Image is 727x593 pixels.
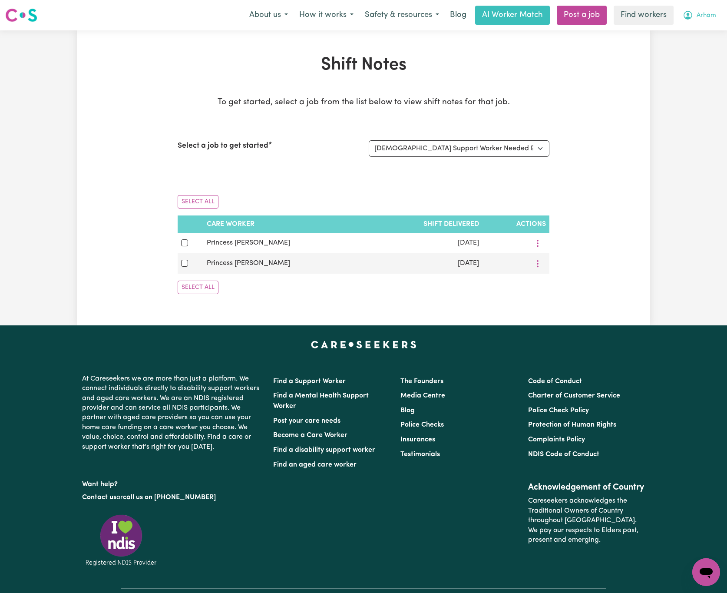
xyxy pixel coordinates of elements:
a: Contact us [82,494,116,501]
a: Post your care needs [273,417,340,424]
p: or [82,489,263,506]
td: [DATE] [368,233,482,253]
a: Find workers [614,6,674,25]
button: My Account [677,6,722,24]
a: Testimonials [400,451,440,458]
a: Charter of Customer Service [528,392,620,399]
th: Shift delivered [368,215,482,233]
a: Find a disability support worker [273,447,375,454]
img: Registered NDIS provider [82,513,160,567]
span: Princess [PERSON_NAME] [207,260,290,267]
label: Select a job to get started [178,140,268,152]
a: Blog [445,6,472,25]
a: Careseekers logo [5,5,37,25]
a: Blog [400,407,415,414]
iframe: Button to launch messaging window [692,558,720,586]
a: Code of Conduct [528,378,582,385]
a: Media Centre [400,392,445,399]
a: Become a Care Worker [273,432,347,439]
th: Actions [482,215,549,233]
span: Arham [697,11,716,20]
button: Safety & resources [359,6,445,24]
a: AI Worker Match [475,6,550,25]
button: More options [529,236,546,250]
a: Police Check Policy [528,407,589,414]
span: Care Worker [207,221,254,228]
button: More options [529,257,546,270]
p: Want help? [82,476,263,489]
a: Careseekers home page [311,341,416,348]
a: Police Checks [400,421,444,428]
button: Select All [178,195,218,209]
a: NDIS Code of Conduct [528,451,599,458]
a: Insurances [400,436,435,443]
a: Find a Mental Health Support Worker [273,392,369,410]
span: Princess [PERSON_NAME] [207,239,290,246]
p: At Careseekers we are more than just a platform. We connect individuals directly to disability su... [82,371,263,455]
h1: Shift Notes [178,55,549,76]
button: About us [244,6,294,24]
a: Post a job [557,6,607,25]
button: How it works [294,6,359,24]
h2: Acknowledgement of Country [528,482,645,493]
td: [DATE] [368,253,482,274]
p: Careseekers acknowledges the Traditional Owners of Country throughout [GEOGRAPHIC_DATA]. We pay o... [528,493,645,548]
a: Protection of Human Rights [528,421,616,428]
a: Complaints Policy [528,436,585,443]
a: Find a Support Worker [273,378,346,385]
a: The Founders [400,378,443,385]
button: Select All [178,281,218,294]
a: call us on [PHONE_NUMBER] [123,494,216,501]
img: Careseekers logo [5,7,37,23]
a: Find an aged care worker [273,461,357,468]
p: To get started, select a job from the list below to view shift notes for that job. [178,96,549,109]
